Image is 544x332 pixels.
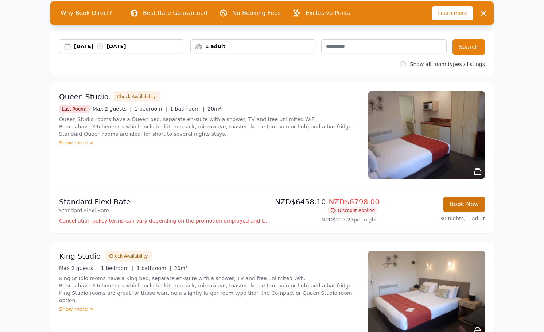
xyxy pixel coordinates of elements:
[432,6,473,20] span: Learn more
[443,197,485,212] button: Book Now
[170,106,205,112] span: 1 bathroom |
[452,39,485,55] button: Search
[59,197,269,207] p: Standard Flexi Rate
[105,251,152,262] button: Check Availability
[59,305,360,313] div: Show more >
[275,216,377,223] p: NZD$215.27 per night
[232,9,281,18] p: No Booking Fees
[275,197,377,207] p: NZD$6458.10
[59,116,360,138] p: Queen Studio rooms have a Queen bed, separate en-suite with a shower, TV and free unlimited WiFi....
[136,265,171,271] span: 1 bathroom |
[328,207,377,214] span: Discount Applied
[59,275,360,304] p: King Studio rooms have a King bed, separate en-suite with a shower, TV and free unlimited Wifi. R...
[93,106,132,112] span: Max 2 guests |
[59,92,109,102] h3: Queen Studio
[55,6,118,20] span: Why Book Direct?
[207,106,221,112] span: 20m²
[74,43,184,50] div: [DATE] [DATE]
[101,265,134,271] span: 1 bedroom |
[59,217,269,224] p: Cancellation policy terms can vary depending on the promotion employed and the time of stay of th...
[135,106,167,112] span: 1 bedroom |
[306,9,350,18] p: Exclusive Perks
[59,265,98,271] span: Max 2 guests |
[143,9,207,18] p: Best Rate Guaranteed
[174,265,187,271] span: 20m²
[59,251,101,261] h3: King Studio
[59,105,90,113] span: Last Room!
[410,61,485,67] label: Show all room types / listings
[59,207,269,214] p: Standard Flexi Rate
[383,215,485,222] p: 30 nights, 1 adult
[329,197,380,206] span: NZD$6798.00
[59,139,360,146] div: Show more >
[113,91,160,102] button: Check Availability
[191,43,315,50] div: 1 adult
